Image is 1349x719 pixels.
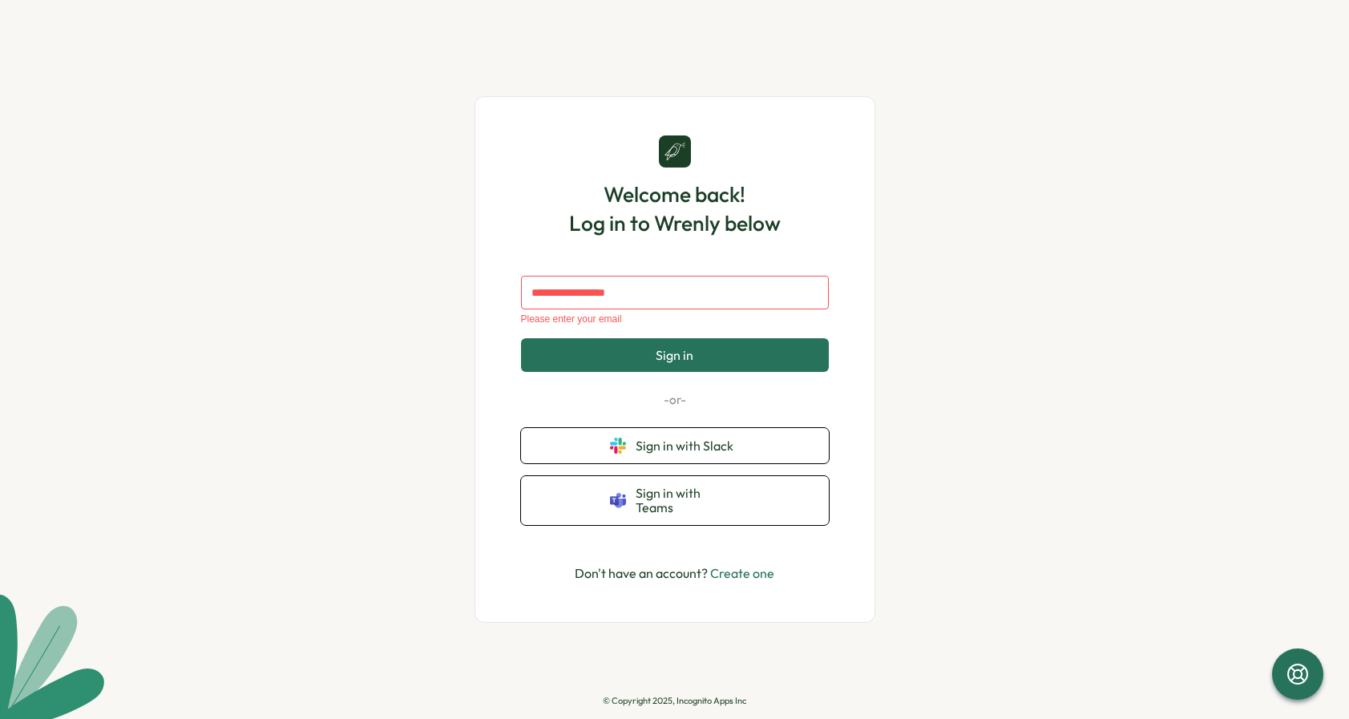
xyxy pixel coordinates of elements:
p: Don't have an account? [575,563,774,584]
p: -or- [521,391,829,409]
h1: Welcome back! Log in to Wrenly below [569,180,781,236]
button: Sign in with Slack [521,428,829,463]
p: © Copyright 2025, Incognito Apps Inc [603,696,746,706]
a: Create one [710,565,774,581]
span: Sign in [656,348,693,362]
div: Please enter your email [521,313,829,325]
span: Sign in with Slack [636,438,740,453]
span: Sign in with Teams [636,486,740,515]
button: Sign in with Teams [521,476,829,525]
button: Sign in [521,338,829,372]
